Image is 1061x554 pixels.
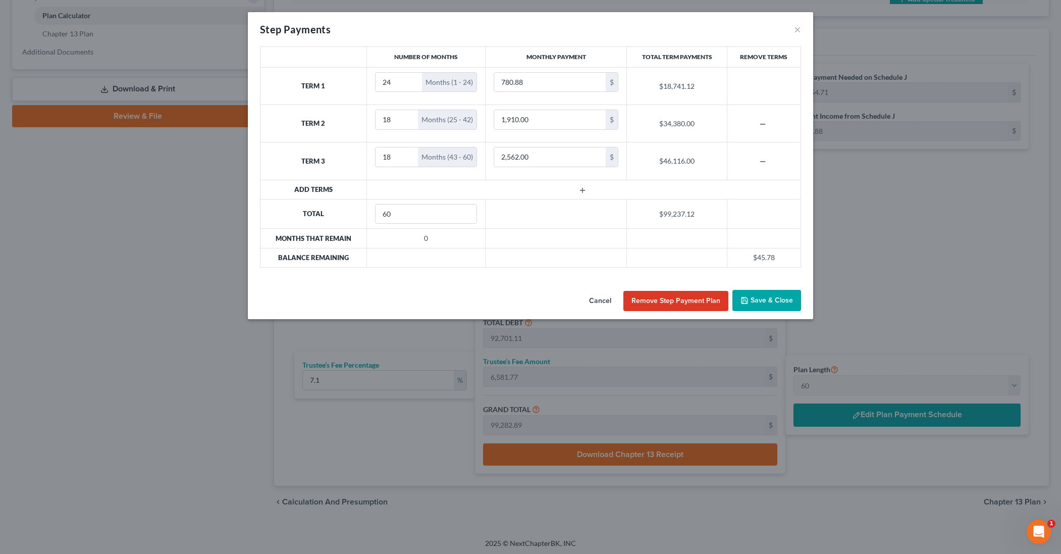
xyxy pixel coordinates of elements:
[422,73,476,92] div: Months (1 - 24)
[260,199,367,228] th: Total
[627,67,727,105] td: $18,741.12
[606,147,618,167] div: $
[623,291,728,311] button: Remove Step Payment Plan
[581,291,619,311] button: Cancel
[376,73,422,92] input: --
[260,229,367,248] th: Months that Remain
[260,142,367,180] th: Term 3
[486,47,627,68] th: Monthly Payment
[260,22,331,36] div: Step Payments
[727,248,801,267] td: $45.78
[727,47,801,68] th: Remove Terms
[376,110,418,129] input: --
[794,23,801,35] button: ×
[376,147,418,167] input: --
[260,180,367,199] th: Add Terms
[494,147,606,167] input: 0.00
[606,110,618,129] div: $
[260,248,367,267] th: Balance Remaining
[418,110,476,129] div: Months (25 - 42)
[627,142,727,180] td: $46,116.00
[260,105,367,142] th: Term 2
[1047,520,1055,528] span: 1
[494,73,606,92] input: 0.00
[418,147,476,167] div: Months (43 - 60)
[627,105,727,142] td: $34,380.00
[1027,520,1051,544] iframe: Intercom live chat
[732,290,801,311] button: Save & Close
[606,73,618,92] div: $
[366,47,486,68] th: Number of Months
[376,205,477,224] input: --
[260,67,367,105] th: Term 1
[366,229,486,248] td: 0
[627,199,727,228] td: $99,237.12
[627,47,727,68] th: Total Term Payments
[494,110,606,129] input: 0.00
